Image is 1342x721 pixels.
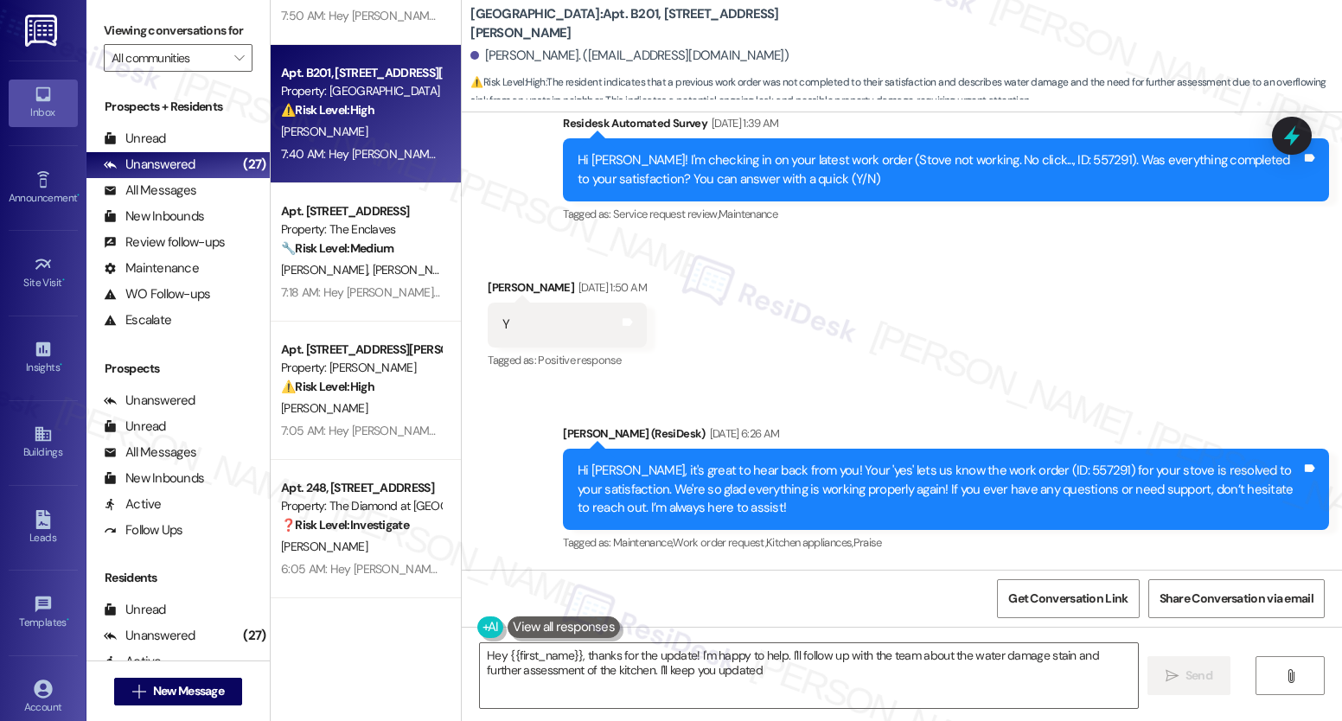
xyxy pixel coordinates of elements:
div: Active [104,653,162,671]
div: [DATE] 6:26 AM [706,424,780,443]
div: Y [502,316,509,334]
div: Property: [PERSON_NAME] [281,359,441,377]
div: Maintenance [104,259,199,278]
b: [GEOGRAPHIC_DATA]: Apt. B201, [STREET_ADDRESS][PERSON_NAME] [470,5,816,42]
i:  [132,685,145,699]
div: Hi [PERSON_NAME]! I'm checking in on your latest work order (Stove not working. No click..., ID: ... [578,151,1301,188]
i:  [1284,669,1297,683]
div: All Messages [104,443,196,462]
div: Unanswered [104,392,195,410]
span: Service request review , [613,207,719,221]
div: Residesk Automated Survey [563,114,1329,138]
div: Unanswered [104,627,195,645]
div: 7:05 AM: Hey [PERSON_NAME], we appreciate your text! We'll be back at 11AM to help you out. If it... [281,423,1013,438]
span: • [67,614,69,626]
strong: ❓ Risk Level: Investigate [281,517,409,533]
span: • [60,359,62,371]
div: [PERSON_NAME]. ([EMAIL_ADDRESS][DOMAIN_NAME]) [470,47,789,65]
a: Buildings [9,419,78,466]
div: Tagged as: [563,201,1329,227]
div: [PERSON_NAME] [488,278,646,303]
div: Hi [PERSON_NAME], it's great to hear back from you! Your 'yes' lets us know the work order (ID: 5... [578,462,1301,517]
button: Share Conversation via email [1148,579,1325,618]
div: All Messages [104,182,196,200]
span: Work order request , [673,535,766,550]
div: 6:05 AM: Hey [PERSON_NAME]. I got my monthly statement in the email and I can see the violation 2... [281,561,904,577]
span: [PERSON_NAME] [281,539,367,554]
div: Property: The Diamond at [GEOGRAPHIC_DATA] [281,497,441,515]
a: Leads [9,505,78,552]
div: Prospects [86,360,270,378]
span: : The resident indicates that a previous work order was not completed to their satisfaction and d... [470,73,1342,111]
button: Get Conversation Link [997,579,1139,618]
i:  [1166,669,1179,683]
div: 7:18 AM: Hey [PERSON_NAME] and [PERSON_NAME], we appreciate your text! We'll be back at 11AM to h... [281,284,1119,300]
span: Share Conversation via email [1160,590,1313,608]
div: 7:40 AM: Hey [PERSON_NAME], we appreciate your text! We'll be back at 11AM to help you out. If it... [281,146,1013,162]
div: Active [104,495,162,514]
div: Apt. [STREET_ADDRESS][PERSON_NAME] [281,341,441,359]
div: Apt. [STREET_ADDRESS] [281,202,441,220]
input: All communities [112,44,225,72]
div: Escalate [104,311,171,329]
div: Unread [104,601,166,619]
span: Maintenance , [613,535,673,550]
div: 7:50 AM: Hey [PERSON_NAME], we appreciate your text! We'll be back at 11AM to help you out. If it... [281,8,1013,23]
a: Site Visit • [9,250,78,297]
img: ResiDesk Logo [25,15,61,47]
strong: ⚠️ Risk Level: High [470,75,545,89]
div: Follow Ups [104,521,183,539]
div: Apt. B201, [STREET_ADDRESS][PERSON_NAME] [281,64,441,82]
button: Send [1147,656,1231,695]
div: [DATE] 1:39 AM [707,114,779,132]
strong: ⚠️ Risk Level: High [281,379,374,394]
span: [PERSON_NAME] [281,400,367,416]
div: New Inbounds [104,207,204,226]
span: [PERSON_NAME] [373,262,459,278]
div: Residents [86,569,270,587]
label: Viewing conversations for [104,17,252,44]
div: Unread [104,130,166,148]
div: [DATE] 1:50 AM [574,278,647,297]
button: New Message [114,678,242,705]
div: Apt. 248, [STREET_ADDRESS] [281,479,441,497]
div: Property: [GEOGRAPHIC_DATA] [281,82,441,100]
a: Insights • [9,335,78,381]
div: Tagged as: [563,530,1329,555]
div: [PERSON_NAME] (ResiDesk) [563,424,1329,449]
div: WO Follow-ups [104,285,210,303]
div: Property: The Enclaves [281,220,441,239]
div: Unread [104,418,166,436]
span: Positive response [538,353,621,367]
div: (27) [239,151,270,178]
div: Review follow-ups [104,233,225,252]
span: Praise [853,535,882,550]
span: Maintenance [719,207,777,221]
strong: 🔧 Risk Level: Medium [281,240,393,256]
span: New Message [153,682,224,700]
span: [PERSON_NAME] [281,262,373,278]
strong: ⚠️ Risk Level: High [281,102,374,118]
a: Account [9,674,78,721]
span: Get Conversation Link [1008,590,1128,608]
span: Send [1185,667,1212,685]
div: New Inbounds [104,469,204,488]
div: Tagged as: [488,348,646,373]
span: • [77,189,80,201]
span: • [62,274,65,286]
div: Prospects + Residents [86,98,270,116]
a: Templates • [9,590,78,636]
div: (27) [239,622,270,649]
i:  [234,51,244,65]
span: Kitchen appliances , [766,535,853,550]
div: Unanswered [104,156,195,174]
textarea: Hey {{first_name}}, thanks for the update! I'm happy to help. I'll follow up with the [480,643,1138,708]
span: [PERSON_NAME] [281,124,367,139]
a: Inbox [9,80,78,126]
